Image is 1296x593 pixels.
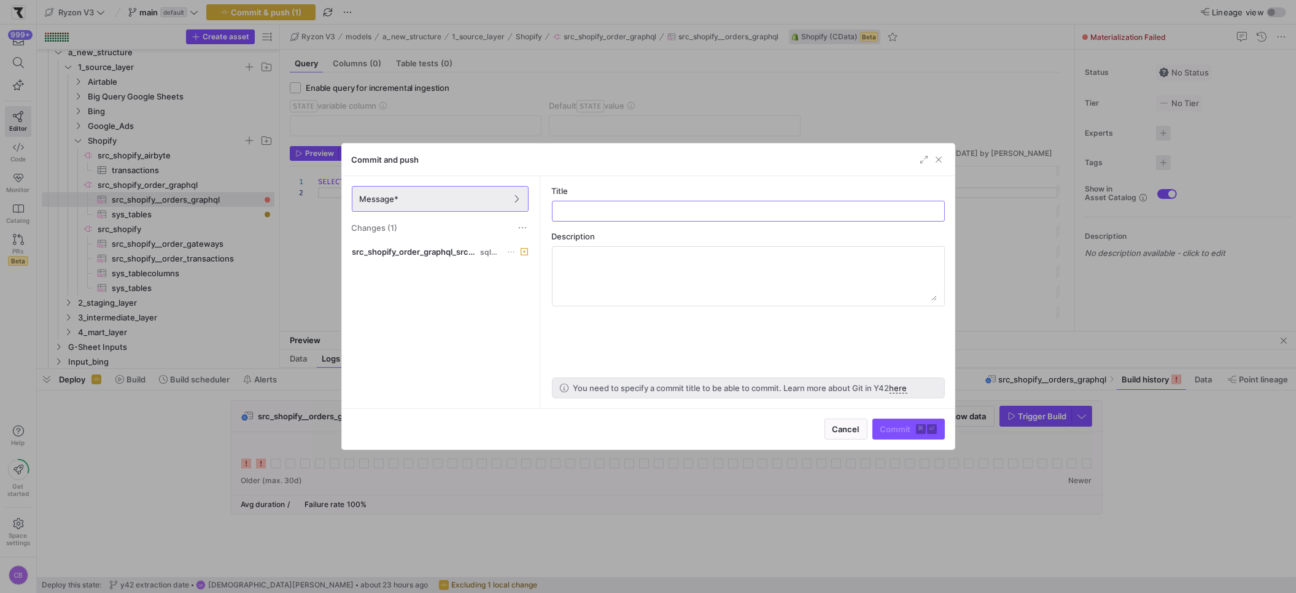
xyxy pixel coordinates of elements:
h3: Commit and push [352,155,419,165]
span: Title [552,186,568,196]
p: You need to specify a commit title to be able to commit. Learn more about Git in Y42 [573,383,907,393]
span: src_shopify_order_graphql_src_shopify__orders_graphql.sql [352,247,478,257]
span: Message* [360,194,399,204]
div: Description [552,231,945,241]
span: sql_ingest [480,248,501,257]
button: Message* [352,186,529,212]
button: Cancel [825,419,867,440]
a: here [890,383,907,393]
span: Cancel [832,424,859,434]
span: Changes (1) [352,223,398,233]
button: src_shopify_order_graphql_src_shopify__orders_graphql.sqlsql_ingest [349,244,531,260]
